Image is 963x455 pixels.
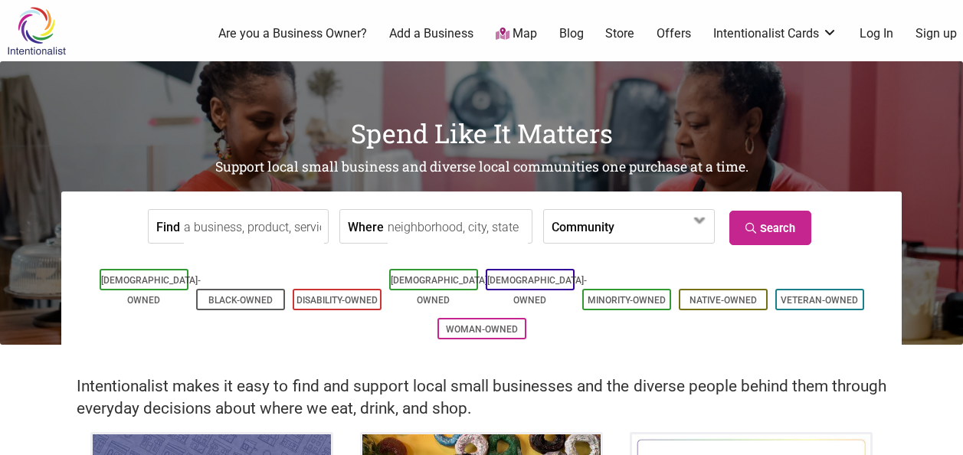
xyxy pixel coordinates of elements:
a: Black-Owned [208,295,273,306]
a: Offers [657,25,691,42]
a: Blog [559,25,584,42]
a: Veteran-Owned [781,295,858,306]
a: Woman-Owned [446,324,518,335]
a: Are you a Business Owner? [218,25,367,42]
a: Minority-Owned [588,295,666,306]
a: Disability-Owned [296,295,378,306]
h2: Intentionalist makes it easy to find and support local small businesses and the diverse people be... [77,375,886,420]
a: Add a Business [389,25,473,42]
a: Map [496,25,537,43]
input: neighborhood, city, state [388,210,528,244]
a: Search [729,211,811,245]
a: Intentionalist Cards [713,25,837,42]
input: a business, product, service [184,210,324,244]
a: Log In [860,25,893,42]
label: Community [552,210,614,243]
a: Sign up [916,25,957,42]
a: [DEMOGRAPHIC_DATA]-Owned [391,275,490,306]
label: Find [156,210,180,243]
a: Store [605,25,634,42]
a: Native-Owned [689,295,757,306]
a: [DEMOGRAPHIC_DATA]-Owned [487,275,587,306]
label: Where [348,210,384,243]
a: [DEMOGRAPHIC_DATA]-Owned [101,275,201,306]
